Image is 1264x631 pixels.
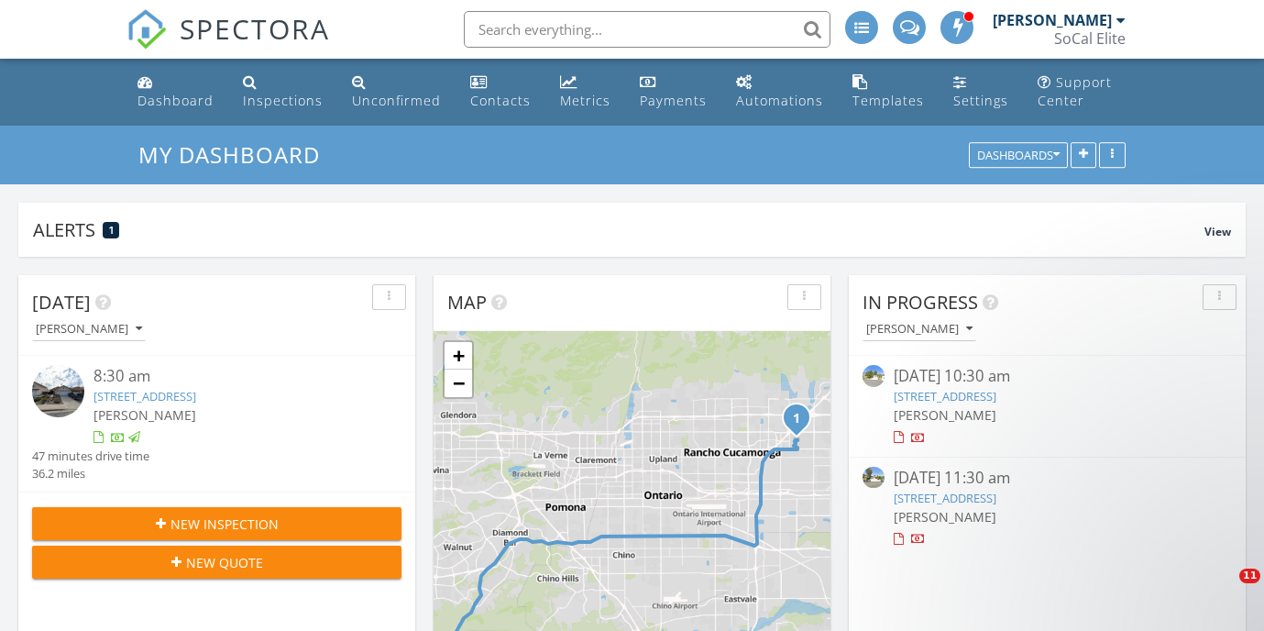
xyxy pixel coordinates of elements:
div: Dashboard [137,92,214,109]
span: View [1204,224,1231,239]
iframe: Intercom live chat [1202,569,1246,613]
a: My Dashboard [138,139,335,170]
div: Dashboards [977,149,1060,162]
a: Unconfirmed [345,66,448,118]
a: Automations (Advanced) [729,66,830,118]
a: [STREET_ADDRESS] [894,388,996,404]
button: [PERSON_NAME] [863,317,976,342]
a: SPECTORA [126,25,330,63]
a: Contacts [463,66,538,118]
button: New Quote [32,546,401,579]
span: [PERSON_NAME] [894,508,996,526]
div: SoCal Elite [1054,29,1126,48]
a: [STREET_ADDRESS] [894,490,996,506]
a: Support Center [1030,66,1134,118]
span: New Quote [186,553,263,572]
span: New Inspection [170,515,279,534]
div: [PERSON_NAME] [36,323,142,336]
a: [DATE] 11:30 am [STREET_ADDRESS] [PERSON_NAME] [863,467,1232,548]
i: 1 [793,413,800,426]
a: 8:30 am [STREET_ADDRESS] [PERSON_NAME] 47 minutes drive time 36.2 miles [32,365,401,482]
span: [DATE] [32,290,91,315]
div: 8:30 am [93,365,370,388]
span: 11 [1239,569,1260,583]
a: Dashboard [130,66,221,118]
img: streetview [32,365,84,417]
span: In Progress [863,290,978,315]
button: [PERSON_NAME] [32,317,146,342]
span: 1 [109,224,114,237]
span: [PERSON_NAME] [894,406,996,424]
a: Templates [845,66,931,118]
div: Unconfirmed [352,92,441,109]
div: Inspections [243,92,323,109]
button: Dashboards [969,143,1068,169]
div: [DATE] 11:30 am [894,467,1202,490]
a: Zoom out [445,370,472,397]
img: streetview [863,467,885,489]
div: Alerts [33,217,1204,242]
div: Contacts [470,92,531,109]
input: Search everything... [464,11,830,48]
div: Support Center [1038,73,1112,109]
div: 13455 Columbus Ct, Fontana, CA 92336 [797,417,808,428]
a: Zoom in [445,342,472,370]
div: Automations [736,92,823,109]
div: [PERSON_NAME] [866,323,973,336]
a: [DATE] 10:30 am [STREET_ADDRESS] [PERSON_NAME] [863,365,1232,447]
div: Metrics [560,92,610,109]
div: Settings [953,92,1008,109]
div: 36.2 miles [32,465,149,482]
a: Payments [632,66,714,118]
div: [DATE] 10:30 am [894,365,1202,388]
a: Inspections [236,66,330,118]
span: [PERSON_NAME] [93,406,196,424]
button: New Inspection [32,507,401,540]
a: [STREET_ADDRESS] [93,388,196,404]
span: SPECTORA [180,9,330,48]
img: The Best Home Inspection Software - Spectora [126,9,167,50]
div: [PERSON_NAME] [993,11,1112,29]
span: Map [447,290,487,315]
a: Metrics [553,66,618,118]
div: Templates [852,92,924,109]
div: 47 minutes drive time [32,448,149,465]
a: Settings [946,66,1016,118]
div: Payments [640,92,707,109]
img: streetview [863,365,885,387]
